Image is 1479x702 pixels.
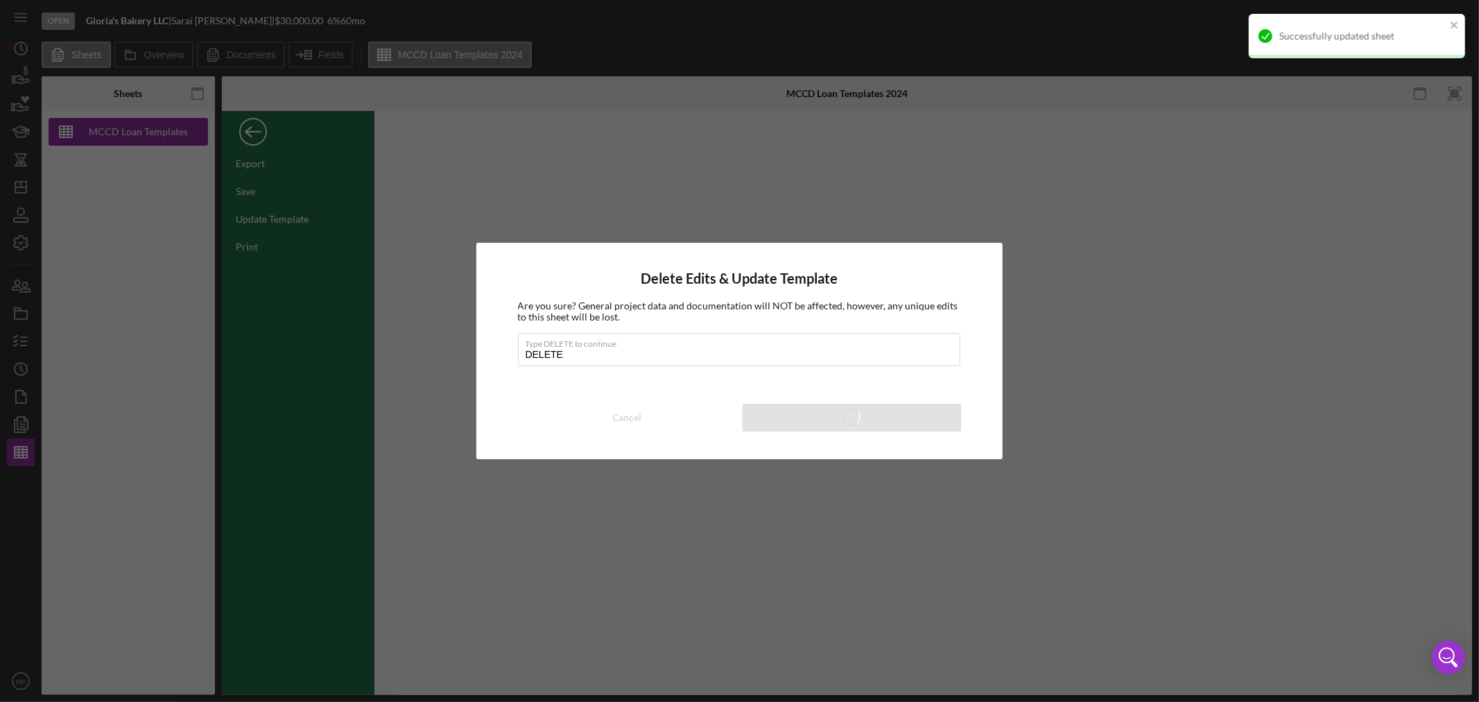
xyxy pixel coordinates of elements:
[526,334,961,349] label: Type DELETE to continue
[518,300,958,323] span: Are you sure? General project data and documentation will NOT be affected, however, any unique ed...
[1432,641,1465,674] div: Open Intercom Messenger
[518,271,962,286] h4: Delete Edits & Update Template
[1450,19,1460,33] button: close
[743,404,961,431] button: Saving
[518,404,736,431] button: Cancel
[612,404,641,431] div: Cancel
[1279,31,1446,42] div: Successfully updated sheet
